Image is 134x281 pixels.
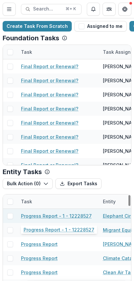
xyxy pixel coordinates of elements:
p: Foundation Tasks [3,34,59,42]
div: Task [17,194,99,209]
button: Notifications [87,3,100,16]
a: Progress Report [21,241,58,248]
button: Bulk Action (0) [3,178,53,189]
span: Search... [33,6,62,12]
button: Get Help [118,3,131,16]
div: ⌘ + K [64,5,77,12]
div: Task [17,45,99,59]
a: Final Report or Renewal? [21,119,78,126]
div: Task [17,198,36,205]
div: Task [17,49,36,55]
button: Assigned to me [74,21,127,31]
a: Final Report or Renewal? [21,162,78,169]
p: Entity Tasks [3,168,42,176]
button: Export Tasks [55,178,102,189]
a: Final Report or Renewal? [21,63,78,70]
a: Final Report or Renewal? [21,133,78,140]
div: Entity [99,198,120,205]
a: Progress Report [21,269,58,276]
a: Final Report or Renewal? [21,91,78,98]
button: Toggle Menu [3,3,16,16]
a: Final Report or Renewal? [21,105,78,112]
a: Create Task From Scratch [3,21,72,31]
a: Progress Report - 1 - 12228527 [21,212,92,219]
a: Final Report or Renewal? [21,148,78,154]
a: Progress Report - 1 [21,227,65,233]
button: Search... [21,4,82,14]
a: Final Report or Renewal? [21,77,78,84]
button: Partners [103,3,116,16]
a: Progress Report [21,255,58,262]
